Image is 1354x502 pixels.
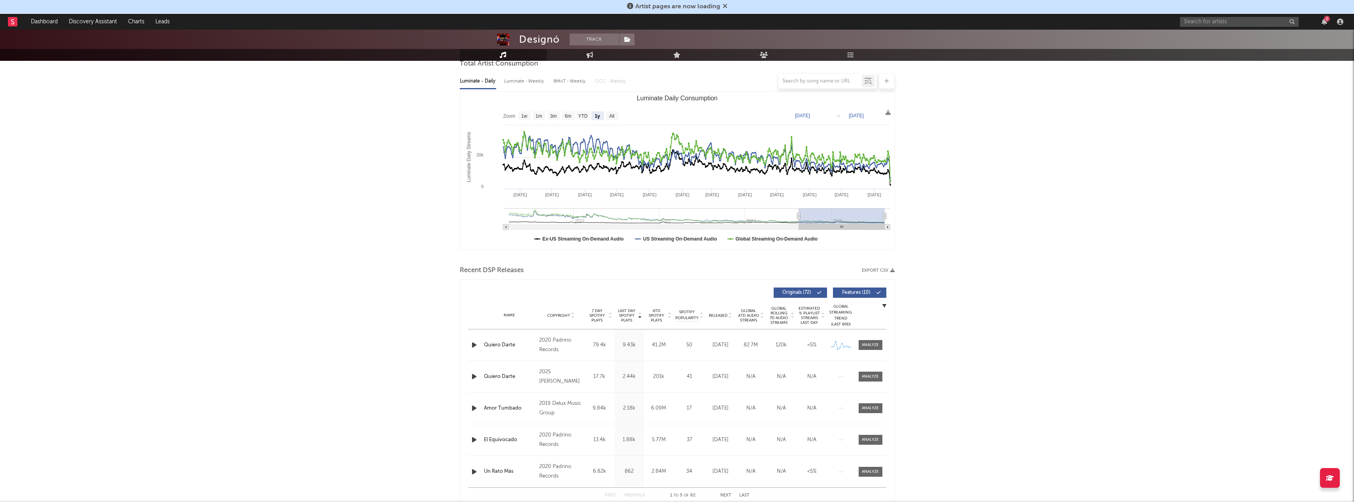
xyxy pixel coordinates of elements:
text: [DATE] [849,113,864,118]
text: [DATE] [513,192,527,197]
div: 17 [676,404,703,412]
div: [DATE] [707,468,734,476]
button: Originals(72) [774,288,827,298]
button: First [605,493,616,498]
span: of [684,494,689,497]
span: Features ( 10 ) [838,290,874,295]
div: 201k [646,373,672,381]
input: Search by song name or URL [778,78,862,85]
button: Export CSV [862,268,895,273]
a: Quiero Darte [484,341,536,349]
div: N/A [799,404,825,412]
span: Copyright [547,313,570,318]
svg: Luminate Daily Consumption [460,92,894,250]
div: 79.4k [587,341,612,349]
div: N/A [799,373,825,381]
span: 7 Day Spotify Plays [587,308,608,323]
div: 37 [676,436,703,444]
div: <5% [799,341,825,349]
div: 2019 Delux Music Group [539,399,582,418]
div: N/A [768,436,795,444]
text: [DATE] [867,192,881,197]
text: [DATE] [610,192,623,197]
div: [DATE] [707,436,734,444]
div: 6.09M [646,404,672,412]
span: ATD Spotify Plays [646,308,667,323]
div: N/A [768,373,795,381]
text: [DATE] [803,192,816,197]
a: Charts [123,14,150,30]
button: Features(10) [833,288,886,298]
text: [DATE] [578,192,592,197]
div: [DATE] [707,404,734,412]
div: N/A [738,373,764,381]
div: Name [484,312,536,318]
button: Last [739,493,750,498]
button: Track [570,34,619,45]
text: Luminate Daily Streams [466,132,472,182]
a: El Equivocado [484,436,536,444]
div: N/A [768,468,795,476]
div: 82.7M [738,341,764,349]
div: 5.77M [646,436,672,444]
text: Global Streaming On-Demand Audio [735,236,818,242]
span: Recent DSP Releases [460,266,524,275]
div: 2020 Padrino Records [539,431,582,449]
span: Dismiss [723,4,727,10]
span: Global Rolling 7D Audio Streams [768,306,790,325]
div: 2.84M [646,468,672,476]
div: 41.2M [646,341,672,349]
text: [DATE] [738,192,752,197]
text: Ex-US Streaming On-Demand Audio [542,236,624,242]
div: 2020 Padrino Records [539,336,582,355]
div: 120k [768,341,795,349]
text: 20k [476,152,483,157]
div: <5% [799,468,825,476]
text: → [836,113,840,118]
div: 13.4k [587,436,612,444]
text: Luminate Daily Consumption [636,95,718,102]
text: Zoom [503,113,516,119]
a: Discovery Assistant [63,14,123,30]
span: Estimated % Playlist Streams Last Day [799,306,820,325]
text: 6m [565,113,571,119]
div: 50 [676,341,703,349]
a: Leads [150,14,175,30]
div: 1 5 82 [661,491,704,500]
div: 1.88k [616,436,642,444]
div: 41 [676,373,703,381]
div: 34 [676,468,703,476]
span: Artist pages are now loading [635,4,720,10]
div: Global Streaming Trend (Last 60D) [829,304,853,327]
text: [DATE] [835,192,848,197]
span: Spotify Popularity [675,309,699,321]
span: Global ATD Audio Streams [738,308,759,323]
a: Dashboard [25,14,63,30]
div: 17.7k [587,373,612,381]
text: 1w [521,113,527,119]
button: Next [720,493,731,498]
text: [DATE] [675,192,689,197]
input: Search for artists [1180,17,1299,27]
div: N/A [738,404,764,412]
text: 1y [595,113,600,119]
text: YTD [578,113,587,119]
a: Quiero Darte [484,373,536,381]
div: 2020 Padrino Records [539,462,582,481]
span: Originals ( 72 ) [779,290,815,295]
text: 3m [550,113,557,119]
text: 0 [481,184,483,189]
text: US Streaming On-Demand Audio [643,236,717,242]
div: 6.82k [587,468,612,476]
text: [DATE] [795,113,810,118]
button: Previous [624,493,645,498]
a: Un Rato Más [484,468,536,476]
a: Amor Tumbado [484,404,536,412]
div: 2.18k [616,404,642,412]
div: 2 [1324,16,1330,22]
text: [DATE] [705,192,719,197]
